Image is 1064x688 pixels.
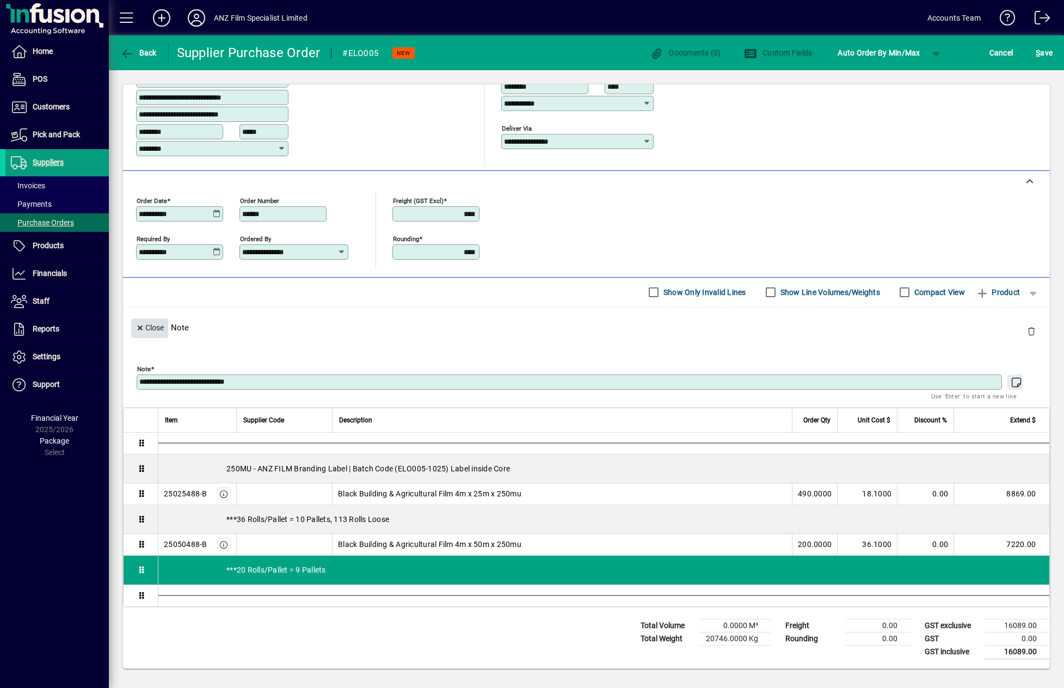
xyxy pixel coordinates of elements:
div: 250MU - ANZ FILM Branding Label | Batch Code (ELO005-1025) Label inside Core [158,454,1049,483]
div: Accounts Team [927,9,981,27]
span: Support [33,380,60,389]
span: Back [120,48,157,57]
a: Invoices [5,176,109,195]
td: 0.00 [897,483,954,505]
span: Black Building & Agricultural Film 4m x 50m x 250mu [338,539,521,550]
span: Home [33,47,53,56]
label: Show Only Invalid Lines [661,287,746,298]
div: ***20 Rolls/Pallet = 9 Pallets [158,556,1049,584]
span: Payments [11,200,52,208]
a: Payments [5,195,109,213]
span: Black Building & Agricultural Film 4m x 25m x 250mu [338,488,521,499]
span: Supplier Code [243,414,284,426]
button: Add [144,8,179,28]
span: Cancel [989,44,1013,62]
div: ***36 Rolls/Pallet = 10 Pallets, 113 Rolls Loose [158,505,1049,533]
td: 0.00 [985,632,1050,645]
span: Unit Cost $ [858,414,890,426]
app-page-header-button: Close [128,323,171,333]
td: 16089.00 [985,619,1050,632]
td: 0.0000 M³ [700,619,771,632]
span: Discount % [914,414,947,426]
label: Show Line Volumes/Weights [778,287,880,298]
button: Cancel [987,43,1016,63]
a: Home [5,38,109,65]
span: Order Qty [803,414,831,426]
td: Rounding [780,632,845,645]
td: Total Volume [635,619,700,632]
a: Staff [5,288,109,315]
app-page-header-button: Back [109,43,169,63]
div: ANZ Film Specialist Limited [214,9,307,27]
td: 18.1000 [837,483,897,505]
td: 20746.0000 Kg [700,632,771,645]
div: #ELO005 [342,45,379,62]
td: GST inclusive [919,645,985,659]
mat-label: Freight (GST excl) [393,196,444,204]
mat-label: Ordered by [240,235,271,242]
span: Description [339,414,372,426]
a: Settings [5,343,109,371]
span: Customers [33,102,70,111]
button: Back [118,43,159,63]
div: 25025488-B [164,488,207,499]
td: 36.1000 [837,534,897,556]
td: Freight [780,619,845,632]
span: Custom Fields [744,48,813,57]
a: Purchase Orders [5,213,109,232]
span: ave [1036,44,1053,62]
td: 0.00 [897,534,954,556]
span: Pick and Pack [33,130,80,139]
app-page-header-button: Delete [1018,326,1044,336]
span: Financial Year [31,414,78,422]
a: Customers [5,94,109,121]
span: Item [165,414,178,426]
td: 7220.00 [954,534,1049,556]
a: Knowledge Base [992,2,1016,38]
button: Auto Order By Min/Max [832,43,925,63]
button: Close [131,318,168,338]
a: POS [5,66,109,93]
span: Documents (0) [650,48,721,57]
a: Products [5,232,109,260]
mat-label: Required by [137,235,170,242]
span: Staff [33,297,50,305]
mat-label: Deliver via [502,124,532,132]
span: Package [40,437,69,445]
td: 16089.00 [985,645,1050,659]
button: Profile [179,8,214,28]
td: 0.00 [845,619,911,632]
button: Save [1033,43,1055,63]
mat-label: Note [137,365,151,372]
button: Documents (0) [648,43,724,63]
div: Note [123,308,1050,347]
div: Supplier Purchase Order [177,44,321,62]
span: Close [136,319,164,337]
span: Financials [33,269,67,278]
a: Pick and Pack [5,121,109,149]
span: Purchase Orders [11,218,74,227]
td: 8869.00 [954,483,1049,505]
span: POS [33,75,47,83]
span: Invoices [11,181,45,190]
td: 200.0000 [792,534,837,556]
a: Logout [1026,2,1050,38]
td: Total Weight [635,632,700,645]
span: NEW [397,50,410,57]
td: 490.0000 [792,483,837,505]
mat-label: Order date [137,196,167,204]
a: Reports [5,316,109,343]
button: Delete [1018,318,1044,345]
span: Auto Order By Min/Max [838,44,920,62]
a: Financials [5,260,109,287]
span: Extend $ [1010,414,1036,426]
label: Compact View [912,287,965,298]
td: GST [919,632,985,645]
button: Product [970,282,1025,302]
td: 0.00 [845,632,911,645]
div: 25050488-B [164,539,207,550]
span: S [1036,48,1040,57]
span: Products [33,241,64,250]
mat-hint: Use 'Enter' to start a new line [931,390,1017,402]
a: Support [5,371,109,398]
